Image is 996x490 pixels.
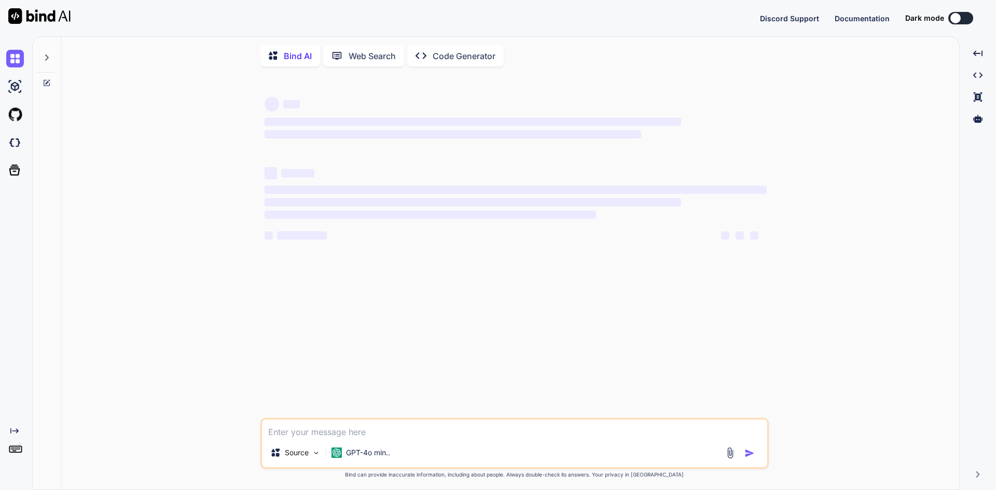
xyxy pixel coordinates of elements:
span: ‌ [265,231,273,240]
p: Bind AI [284,50,312,62]
span: ‌ [265,186,767,194]
span: ‌ [265,198,681,206]
img: attachment [724,447,736,459]
span: ‌ [277,231,327,240]
span: Dark mode [905,13,944,23]
p: Source [285,447,309,458]
img: ai-studio [6,78,24,95]
span: ‌ [265,97,279,111]
span: ‌ [265,118,681,126]
p: Code Generator [433,50,495,62]
img: icon [744,448,755,458]
span: ‌ [265,130,641,138]
img: Pick Models [312,449,321,457]
span: ‌ [265,167,277,179]
span: Discord Support [760,14,819,23]
span: ‌ [750,231,758,240]
p: Bind can provide inaccurate information, including about people. Always double-check its answers.... [260,471,769,479]
img: Bind AI [8,8,71,24]
span: ‌ [721,231,729,240]
span: ‌ [736,231,744,240]
span: ‌ [265,211,596,219]
img: githubLight [6,106,24,123]
span: ‌ [283,100,300,108]
img: GPT-4o mini [331,447,342,458]
button: Discord Support [760,13,819,24]
span: Documentation [835,14,890,23]
span: ‌ [281,169,314,177]
button: Documentation [835,13,890,24]
p: GPT-4o min.. [346,447,390,458]
img: chat [6,50,24,67]
p: Web Search [349,50,396,62]
img: darkCloudIdeIcon [6,134,24,151]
